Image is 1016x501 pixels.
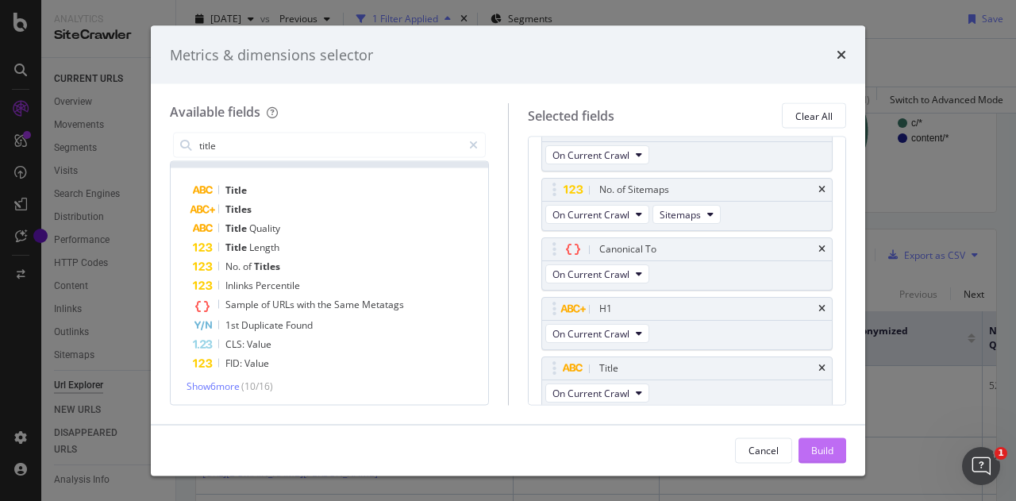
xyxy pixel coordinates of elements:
[552,268,629,281] span: On Current Crawl
[541,357,833,410] div: TitletimesOn Current Crawl
[545,206,649,225] button: On Current Crawl
[249,241,279,254] span: Length
[541,119,833,172] div: Canonical Points to SelftimesOn Current Crawl
[225,279,256,292] span: Inlinks
[599,361,618,377] div: Title
[962,447,1000,485] iframe: Intercom live chat
[599,183,669,198] div: No. of Sitemaps
[225,202,252,216] span: Titles
[660,208,701,222] span: Sitemaps
[256,279,300,292] span: Percentile
[818,364,825,374] div: times
[244,356,269,370] span: Value
[151,25,865,476] div: modal
[261,298,272,311] span: of
[317,298,334,311] span: the
[995,447,1007,460] span: 1
[225,318,241,332] span: 1st
[187,380,240,393] span: Show 6 more
[541,238,833,291] div: Canonical TotimesOn Current Crawl
[652,206,721,225] button: Sitemaps
[818,305,825,314] div: times
[286,318,313,332] span: Found
[795,109,833,122] div: Clear All
[782,103,846,129] button: Clear All
[249,222,280,235] span: Quality
[241,318,286,332] span: Duplicate
[225,298,261,311] span: Sample
[552,387,629,400] span: On Current Crawl
[541,298,833,351] div: H1timesOn Current Crawl
[837,44,846,65] div: times
[799,437,846,463] button: Build
[818,186,825,195] div: times
[247,337,271,351] span: Value
[225,241,249,254] span: Title
[225,260,243,273] span: No.
[225,337,247,351] span: CLS:
[545,265,649,284] button: On Current Crawl
[528,106,614,125] div: Selected fields
[297,298,317,311] span: with
[170,44,373,65] div: Metrics & dimensions selector
[818,245,825,255] div: times
[552,208,629,222] span: On Current Crawl
[272,298,297,311] span: URLs
[225,222,249,235] span: Title
[552,327,629,341] span: On Current Crawl
[599,302,612,318] div: H1
[170,103,260,121] div: Available fields
[545,146,649,165] button: On Current Crawl
[243,260,254,273] span: of
[545,325,649,344] button: On Current Crawl
[735,437,792,463] button: Cancel
[198,133,462,157] input: Search by field name
[749,443,779,457] div: Cancel
[552,148,629,162] span: On Current Crawl
[225,183,247,197] span: Title
[254,260,280,273] span: Titles
[545,384,649,403] button: On Current Crawl
[811,443,833,457] div: Build
[362,298,404,311] span: Metatags
[334,298,362,311] span: Same
[541,179,833,232] div: No. of SitemapstimesOn Current CrawlSitemaps
[225,356,244,370] span: FID:
[241,380,273,393] span: ( 10 / 16 )
[599,242,656,258] div: Canonical To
